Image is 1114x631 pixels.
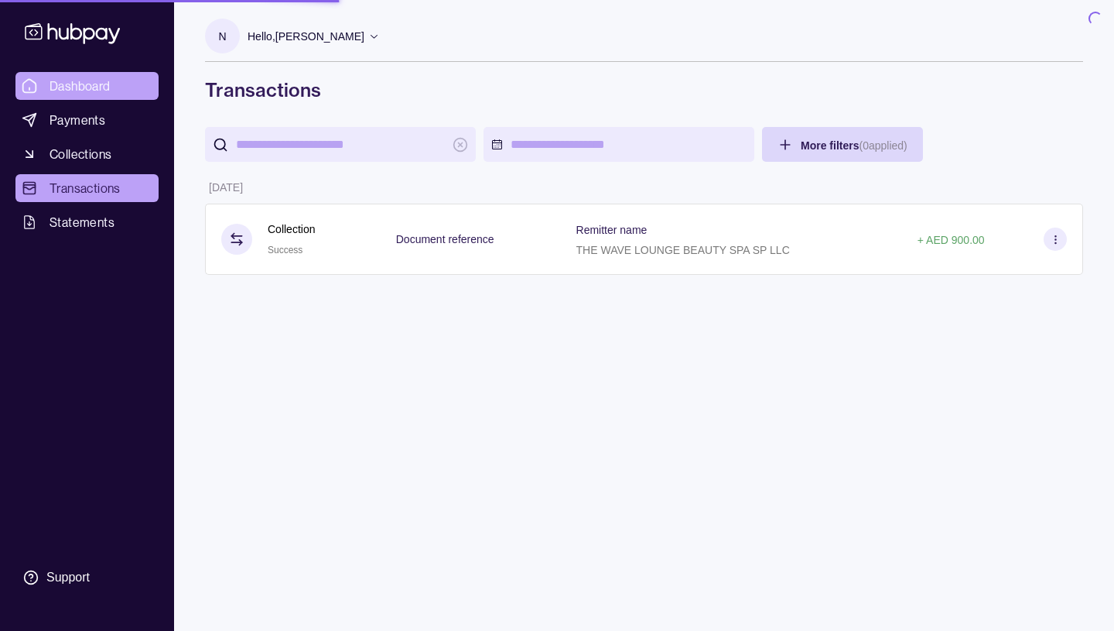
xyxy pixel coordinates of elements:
p: THE WAVE LOUNGE BEAUTY SPA SP LLC [576,244,790,256]
p: + AED 900.00 [918,234,985,246]
p: Document reference [396,233,494,245]
div: Support [46,569,90,586]
span: More filters [801,139,907,152]
a: Support [15,561,159,594]
span: Transactions [50,179,121,197]
span: Success [268,245,302,255]
a: Collections [15,140,159,168]
a: Statements [15,208,159,236]
span: Collections [50,145,111,163]
span: Statements [50,213,114,231]
a: Payments [15,106,159,134]
a: Transactions [15,174,159,202]
span: Dashboard [50,77,111,95]
a: Dashboard [15,72,159,100]
p: N [218,28,226,45]
p: Hello, [PERSON_NAME] [248,28,364,45]
p: ( 0 applied) [859,139,907,152]
p: Remitter name [576,224,648,236]
p: Collection [268,221,315,238]
h1: Transactions [205,77,1083,102]
input: search [236,127,445,162]
span: Payments [50,111,105,129]
p: [DATE] [209,181,243,194]
button: More filters(0applied) [762,127,923,162]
